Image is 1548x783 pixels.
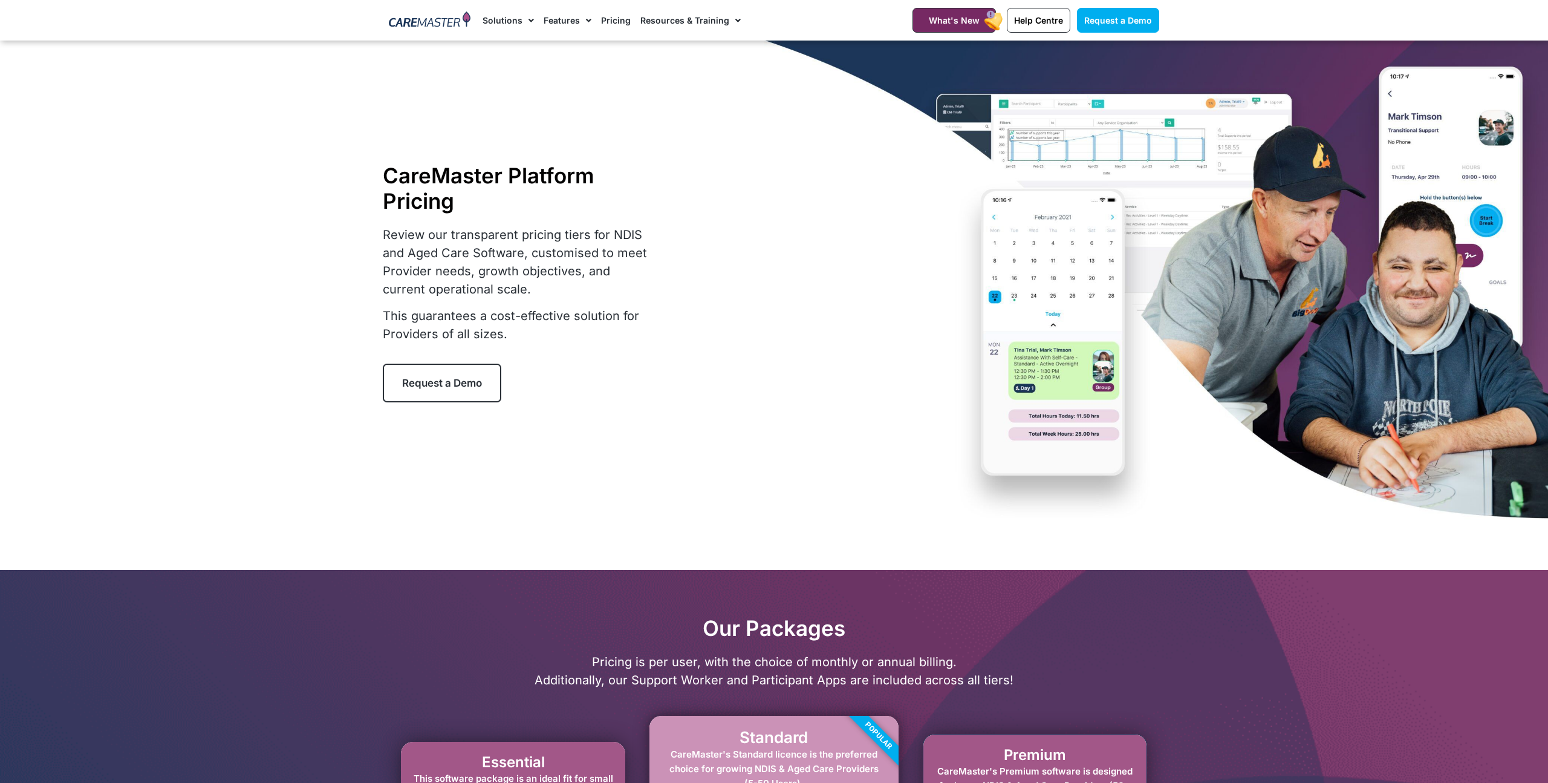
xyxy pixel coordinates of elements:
[1077,8,1159,33] a: Request a Demo
[383,226,651,298] p: Review our transparent pricing tiers for NDIS and Aged Care Software, customised to meet Provider...
[383,307,651,343] p: This guarantees a cost-effective solution for Providers of all sizes.
[383,163,651,214] h1: CareMaster Platform Pricing
[389,11,470,30] img: CareMaster Logo
[1084,15,1152,25] span: Request a Demo
[929,15,980,25] span: What's New
[383,615,1165,641] h2: Our Packages
[402,377,482,389] span: Request a Demo
[912,8,996,33] a: What's New
[383,653,1165,689] p: Pricing is per user, with the choice of monthly or annual billing. Additionally, our Support Work...
[662,728,886,747] h2: Standard
[1014,15,1063,25] span: Help Centre
[413,754,613,772] h2: Essential
[935,747,1134,764] h2: Premium
[383,364,501,402] a: Request a Demo
[1007,8,1070,33] a: Help Centre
